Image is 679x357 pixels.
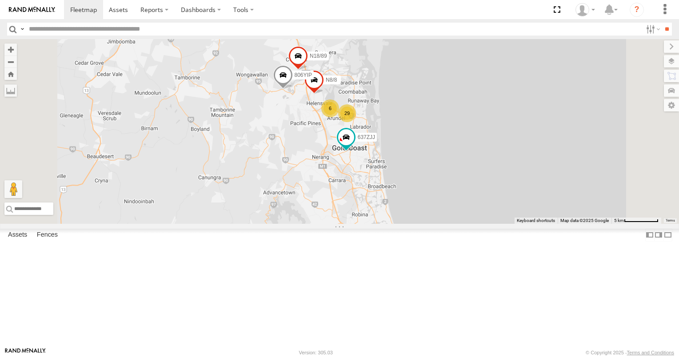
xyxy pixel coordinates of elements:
[295,72,312,79] span: 806YIP
[19,23,26,36] label: Search Query
[326,77,337,83] span: N8/8
[4,84,17,97] label: Measure
[630,3,644,17] i: ?
[4,56,17,68] button: Zoom out
[643,23,662,36] label: Search Filter Options
[627,350,674,355] a: Terms and Conditions
[663,229,672,242] label: Hide Summary Table
[517,218,555,224] button: Keyboard shortcuts
[654,229,663,242] label: Dock Summary Table to the Right
[4,229,32,241] label: Assets
[611,218,661,224] button: Map Scale: 5 km per 74 pixels
[310,53,327,59] span: N18/89
[614,218,624,223] span: 5 km
[572,3,598,16] div: Alex Bates
[338,104,356,122] div: 29
[4,44,17,56] button: Zoom in
[666,219,675,222] a: Terms
[4,180,22,198] button: Drag Pegman onto the map to open Street View
[4,68,17,80] button: Zoom Home
[586,350,674,355] div: © Copyright 2025 -
[664,99,679,111] label: Map Settings
[9,7,55,13] img: rand-logo.svg
[645,229,654,242] label: Dock Summary Table to the Left
[358,134,375,140] span: 637ZJJ
[321,99,339,117] div: 6
[5,348,46,357] a: Visit our Website
[32,229,62,241] label: Fences
[560,218,609,223] span: Map data ©2025 Google
[299,350,333,355] div: Version: 305.03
